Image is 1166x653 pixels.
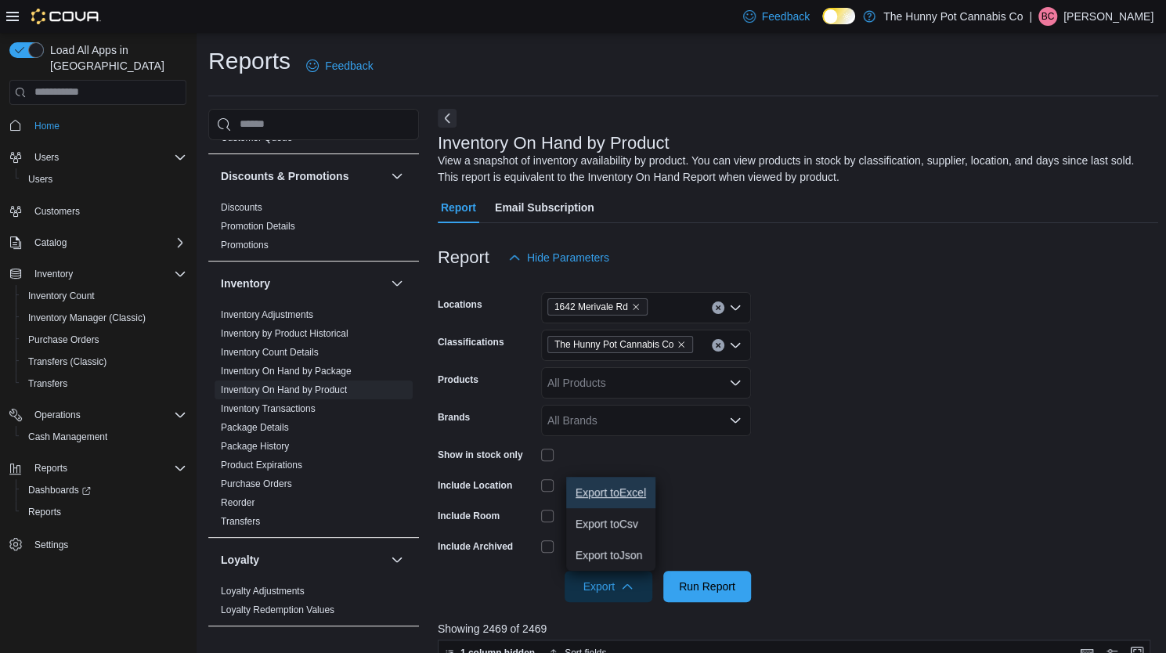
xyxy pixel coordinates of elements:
[28,534,186,554] span: Settings
[208,198,419,261] div: Discounts & Promotions
[221,168,384,184] button: Discounts & Promotions
[34,205,80,218] span: Customers
[221,366,352,377] a: Inventory On Hand by Package
[221,604,334,615] a: Loyalty Redemption Values
[28,506,61,518] span: Reports
[566,477,655,508] button: Export toExcel
[547,336,694,353] span: The Hunny Pot Cannabis Co
[495,192,594,223] span: Email Subscription
[762,9,810,24] span: Feedback
[221,585,305,597] span: Loyalty Adjustments
[28,173,52,186] span: Users
[28,233,73,252] button: Catalog
[34,236,67,249] span: Catalog
[208,45,291,77] h1: Reports
[221,240,269,251] a: Promotions
[221,132,292,143] a: Customer Queue
[28,201,186,221] span: Customers
[221,201,262,214] span: Discounts
[16,373,193,395] button: Transfers
[3,263,193,285] button: Inventory
[208,305,419,537] div: Inventory
[677,340,686,349] button: Remove The Hunny Pot Cannabis Co from selection in this group
[729,377,742,389] button: Open list of options
[22,428,186,446] span: Cash Management
[441,192,476,223] span: Report
[1063,7,1153,26] p: [PERSON_NAME]
[663,571,751,602] button: Run Report
[388,550,406,569] button: Loyalty
[822,24,823,25] span: Dark Mode
[221,478,292,490] span: Purchase Orders
[729,339,742,352] button: Open list of options
[221,586,305,597] a: Loyalty Adjustments
[679,579,735,594] span: Run Report
[28,431,107,443] span: Cash Management
[547,298,648,316] span: 1642 Merivale Rd
[221,365,352,377] span: Inventory On Hand by Package
[221,347,319,358] a: Inventory Count Details
[438,153,1150,186] div: View a snapshot of inventory availability by product. You can view products in stock by classific...
[22,170,59,189] a: Users
[221,422,289,433] a: Package Details
[28,148,186,167] span: Users
[729,414,742,427] button: Open list of options
[16,426,193,448] button: Cash Management
[221,346,319,359] span: Inventory Count Details
[208,582,419,626] div: Loyalty
[16,501,193,523] button: Reports
[221,276,384,291] button: Inventory
[221,168,348,184] h3: Discounts & Promotions
[221,478,292,489] a: Purchase Orders
[22,503,67,521] a: Reports
[22,374,186,393] span: Transfers
[438,248,489,267] h3: Report
[388,274,406,293] button: Inventory
[729,301,742,314] button: Open list of options
[22,330,106,349] a: Purchase Orders
[527,250,609,265] span: Hide Parameters
[28,117,66,135] a: Home
[221,459,302,471] span: Product Expirations
[16,285,193,307] button: Inventory Count
[502,242,615,273] button: Hide Parameters
[325,58,373,74] span: Feedback
[22,481,186,500] span: Dashboards
[28,290,95,302] span: Inventory Count
[28,265,186,283] span: Inventory
[438,510,500,522] label: Include Room
[576,518,646,530] span: Export to Csv
[438,449,523,461] label: Show in stock only
[9,108,186,597] nav: Complex example
[438,109,457,128] button: Next
[438,298,482,311] label: Locations
[221,309,313,320] a: Inventory Adjustments
[16,168,193,190] button: Users
[28,459,186,478] span: Reports
[221,497,254,508] a: Reorder
[221,441,289,452] a: Package History
[566,539,655,571] button: Export toJson
[3,404,193,426] button: Operations
[34,539,68,551] span: Settings
[3,457,193,479] button: Reports
[28,459,74,478] button: Reports
[22,352,186,371] span: Transfers (Classic)
[22,481,97,500] a: Dashboards
[31,9,101,24] img: Cova
[574,571,643,602] span: Export
[221,421,289,434] span: Package Details
[28,312,146,324] span: Inventory Manager (Classic)
[34,409,81,421] span: Operations
[3,200,193,222] button: Customers
[883,7,1023,26] p: The Hunny Pot Cannabis Co
[221,202,262,213] a: Discounts
[28,536,74,554] a: Settings
[221,552,384,568] button: Loyalty
[22,287,186,305] span: Inventory Count
[565,571,652,602] button: Export
[28,202,86,221] a: Customers
[3,114,193,137] button: Home
[221,308,313,321] span: Inventory Adjustments
[16,307,193,329] button: Inventory Manager (Classic)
